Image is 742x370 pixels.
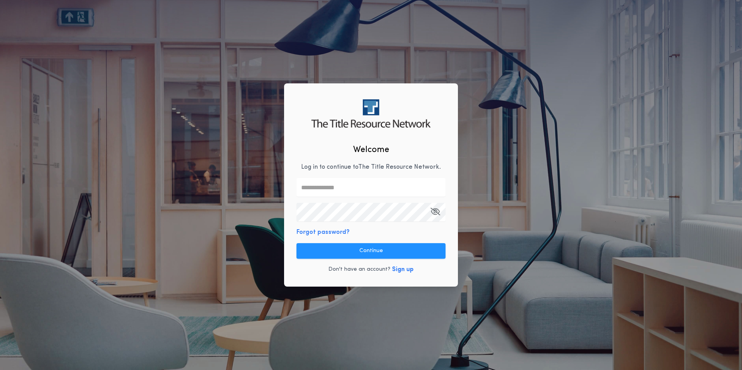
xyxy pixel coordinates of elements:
[311,99,430,128] img: logo
[392,265,414,274] button: Sign up
[296,243,446,259] button: Continue
[328,266,390,273] p: Don't have an account?
[353,144,389,156] h2: Welcome
[296,228,350,237] button: Forgot password?
[301,163,441,172] p: Log in to continue to The Title Resource Network .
